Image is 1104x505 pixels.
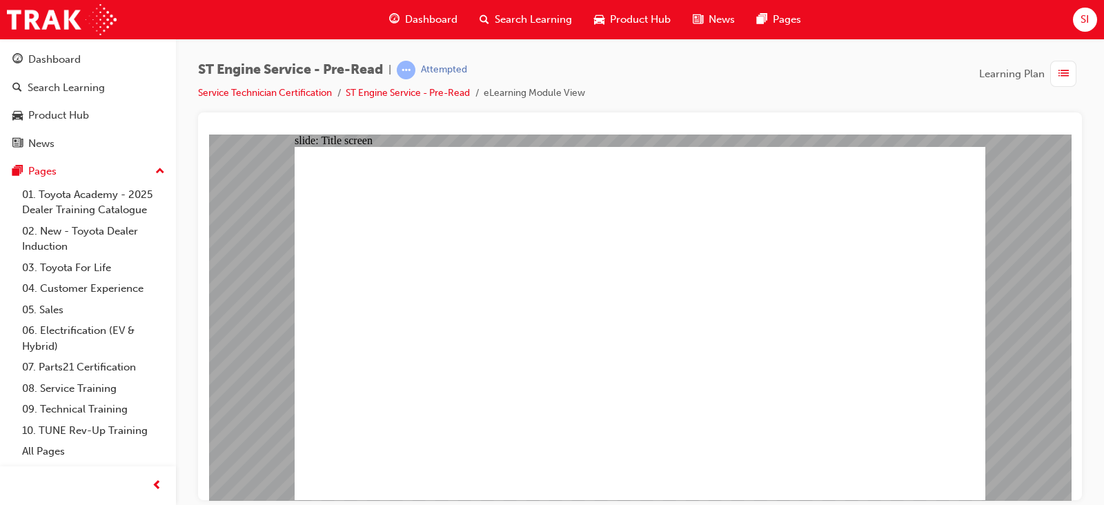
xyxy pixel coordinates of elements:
[17,221,170,257] a: 02. New - Toyota Dealer Induction
[469,6,583,34] a: search-iconSearch Learning
[6,103,170,128] a: Product Hub
[682,6,746,34] a: news-iconNews
[17,257,170,279] a: 03. Toyota For Life
[979,61,1082,87] button: Learning Plan
[155,163,165,181] span: up-icon
[757,11,767,28] span: pages-icon
[17,378,170,399] a: 08. Service Training
[709,12,735,28] span: News
[28,108,89,123] div: Product Hub
[480,11,489,28] span: search-icon
[1073,8,1097,32] button: SI
[594,11,604,28] span: car-icon
[12,54,23,66] span: guage-icon
[421,63,467,77] div: Attempted
[397,61,415,79] span: learningRecordVerb_ATTEMPT-icon
[6,75,170,101] a: Search Learning
[17,320,170,357] a: 06. Electrification (EV & Hybrid)
[7,4,117,35] img: Trak
[979,66,1045,82] span: Learning Plan
[388,62,391,78] span: |
[6,44,170,159] button: DashboardSearch LearningProduct HubNews
[6,159,170,184] button: Pages
[1081,12,1089,28] span: SI
[1058,66,1069,83] span: list-icon
[198,62,383,78] span: ST Engine Service - Pre-Read
[405,12,457,28] span: Dashboard
[198,87,332,99] a: Service Technician Certification
[12,110,23,122] span: car-icon
[152,477,162,495] span: prev-icon
[17,420,170,442] a: 10. TUNE Rev-Up Training
[12,166,23,178] span: pages-icon
[746,6,812,34] a: pages-iconPages
[346,87,470,99] a: ST Engine Service - Pre-Read
[484,86,585,101] li: eLearning Module View
[12,138,23,150] span: news-icon
[17,184,170,221] a: 01. Toyota Academy - 2025 Dealer Training Catalogue
[6,131,170,157] a: News
[17,399,170,420] a: 09. Technical Training
[17,299,170,321] a: 05. Sales
[495,12,572,28] span: Search Learning
[17,441,170,462] a: All Pages
[12,82,22,95] span: search-icon
[693,11,703,28] span: news-icon
[378,6,469,34] a: guage-iconDashboard
[17,357,170,378] a: 07. Parts21 Certification
[610,12,671,28] span: Product Hub
[28,164,57,179] div: Pages
[6,47,170,72] a: Dashboard
[583,6,682,34] a: car-iconProduct Hub
[28,52,81,68] div: Dashboard
[773,12,801,28] span: Pages
[17,278,170,299] a: 04. Customer Experience
[389,11,400,28] span: guage-icon
[28,136,55,152] div: News
[28,80,105,96] div: Search Learning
